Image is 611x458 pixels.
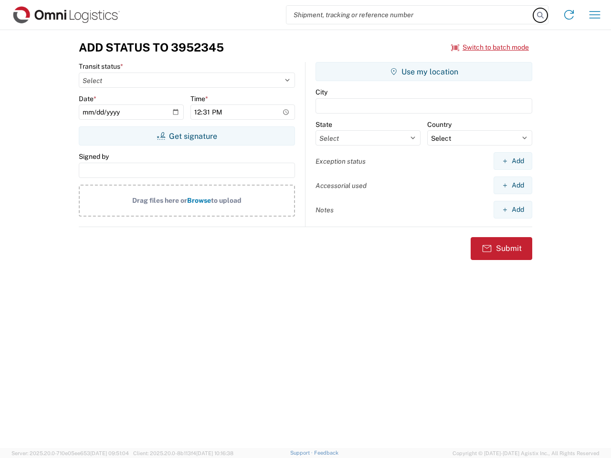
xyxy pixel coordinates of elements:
[314,450,338,456] a: Feedback
[11,450,129,456] span: Server: 2025.20.0-710e05ee653
[316,157,366,166] label: Exception status
[290,450,314,456] a: Support
[316,62,532,81] button: Use my location
[79,41,224,54] h3: Add Status to 3952345
[79,126,295,146] button: Get signature
[196,450,233,456] span: [DATE] 10:16:38
[494,152,532,170] button: Add
[316,88,327,96] label: City
[316,120,332,129] label: State
[427,120,452,129] label: Country
[316,181,367,190] label: Accessorial used
[494,177,532,194] button: Add
[90,450,129,456] span: [DATE] 09:51:04
[494,201,532,219] button: Add
[453,449,600,458] span: Copyright © [DATE]-[DATE] Agistix Inc., All Rights Reserved
[286,6,534,24] input: Shipment, tracking or reference number
[211,197,242,204] span: to upload
[187,197,211,204] span: Browse
[190,94,208,103] label: Time
[471,237,532,260] button: Submit
[79,152,109,161] label: Signed by
[132,197,187,204] span: Drag files here or
[79,62,123,71] label: Transit status
[451,40,529,55] button: Switch to batch mode
[133,450,233,456] span: Client: 2025.20.0-8b113f4
[316,206,334,214] label: Notes
[79,94,96,103] label: Date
